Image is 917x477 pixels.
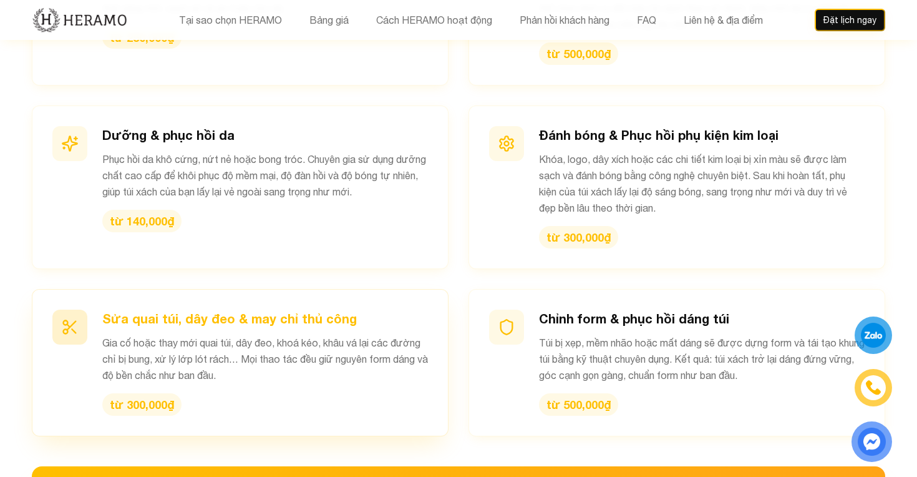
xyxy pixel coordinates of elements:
[32,7,127,33] img: new-logo.3f60348b.png
[539,126,865,144] h3: Đánh bóng & Phục hồi phụ kiện kim loại
[372,12,496,28] button: Cách HERAMO hoạt động
[633,12,660,28] button: FAQ
[539,42,618,65] div: từ 500,000₫
[864,379,882,397] img: phone-icon
[539,226,618,248] div: từ 300,000₫
[102,210,182,232] div: từ 140,000₫
[539,393,618,416] div: từ 500,000₫
[815,9,885,31] button: Đặt lịch ngay
[306,12,352,28] button: Bảng giá
[102,393,182,416] div: từ 300,000₫
[102,310,428,327] h3: Sửa quai túi, dây đeo & may chỉ thủ công
[102,335,428,383] p: Gia cố hoặc thay mới quai túi, dây đeo, khoá kéo, khâu vá lại các đường chỉ bị bung, xử lý lớp ló...
[175,12,286,28] button: Tại sao chọn HERAMO
[102,151,428,200] p: Phục hồi da khô cứng, nứt nẻ hoặc bong tróc. Chuyên gia sử dụng dưỡng chất cao cấp để khôi phục đ...
[102,126,428,144] h3: Dưỡng & phục hồi da
[680,12,767,28] button: Liên hệ & địa điểm
[856,371,890,405] a: phone-icon
[539,151,865,216] p: Khóa, logo, dây xích hoặc các chi tiết kim loại bị xỉn màu sẽ được làm sạch và đánh bóng bằng côn...
[539,335,865,383] p: Túi bị xẹp, mềm nhão hoặc mất dáng sẽ được dựng form và tái tạo khung túi bằng kỹ thuật chuyên dụ...
[539,310,865,327] h3: Chỉnh form & phục hồi dáng túi
[516,12,613,28] button: Phản hồi khách hàng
